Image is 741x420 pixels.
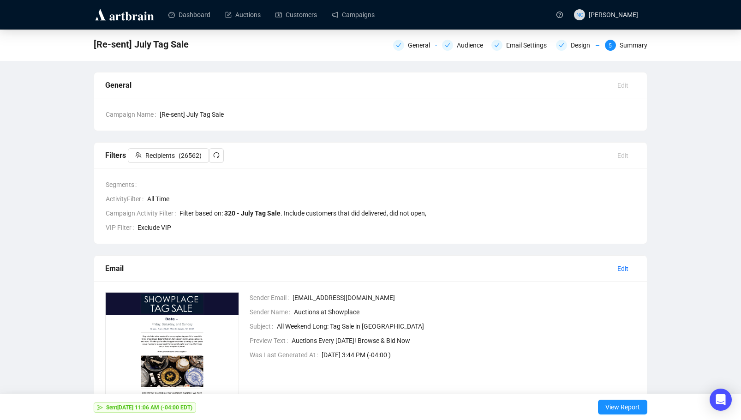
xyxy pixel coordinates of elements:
[168,3,210,27] a: Dashboard
[106,194,147,204] span: ActivityFilter
[224,210,426,217] span: . Include customers that
[250,293,293,303] span: Sender Email
[250,336,292,346] span: Preview Text
[388,210,426,217] span: did not open ,
[94,37,189,52] span: [Re-sent] July Tag Sale
[106,208,179,218] span: Campaign Activity Filter
[250,350,322,360] span: Was Last Generated At
[408,40,436,51] div: General
[617,264,628,274] span: Edit
[160,109,636,120] span: [Re-sent] July Tag Sale
[105,79,610,91] div: General
[556,40,599,51] div: Design
[105,263,610,274] div: Email
[179,150,202,161] span: ( 26562 )
[179,208,426,218] div: Filter based on:
[137,222,636,233] span: Exclude VIP
[710,389,732,411] div: Open Intercom Messenger
[106,180,140,190] span: Segments
[491,40,550,51] div: Email Settings
[250,307,294,317] span: Sender Name
[571,40,596,51] div: Design
[225,3,261,27] a: Auctions
[609,42,612,49] span: 5
[605,40,647,51] div: 5Summary
[213,152,220,158] span: redo
[128,148,209,163] button: Recipients(26562)
[294,307,636,317] span: Auctions at Showplace
[556,12,563,18] span: question-circle
[494,42,500,48] span: check
[445,42,450,48] span: check
[457,40,489,51] div: Audience
[147,194,636,204] span: All Time
[250,321,277,331] span: Subject
[106,109,160,120] span: Campaign Name
[610,148,636,163] button: Edit
[598,400,647,414] button: View Report
[135,152,142,158] span: team
[105,151,224,160] span: Filters
[393,40,436,51] div: General
[610,261,636,276] button: Edit
[106,404,192,411] strong: Sent [DATE] 11:06 AM (-04:00 EDT)
[275,3,317,27] a: Customers
[350,210,388,217] span: did delivered ,
[292,336,636,346] span: Auctions Every [DATE]! Browse & Bid Now
[605,394,640,420] span: View Report
[97,405,103,410] span: send
[94,7,155,22] img: logo
[396,42,401,48] span: check
[620,40,647,51] div: Summary
[106,222,137,233] span: VIP Filter
[589,11,638,18] span: [PERSON_NAME]
[332,3,375,27] a: Campaigns
[293,293,636,303] span: [EMAIL_ADDRESS][DOMAIN_NAME]
[322,350,636,360] span: [DATE] 3:44 PM (-04:00 )
[224,210,281,217] b: 320 - July Tag Sale
[442,40,485,51] div: Audience
[559,42,564,48] span: check
[145,150,175,161] span: Recipients
[610,78,636,93] button: Edit
[506,40,552,51] div: Email Settings
[277,321,636,331] span: All Weekend Long: Tag Sale in [GEOGRAPHIC_DATA]
[576,10,583,19] span: NC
